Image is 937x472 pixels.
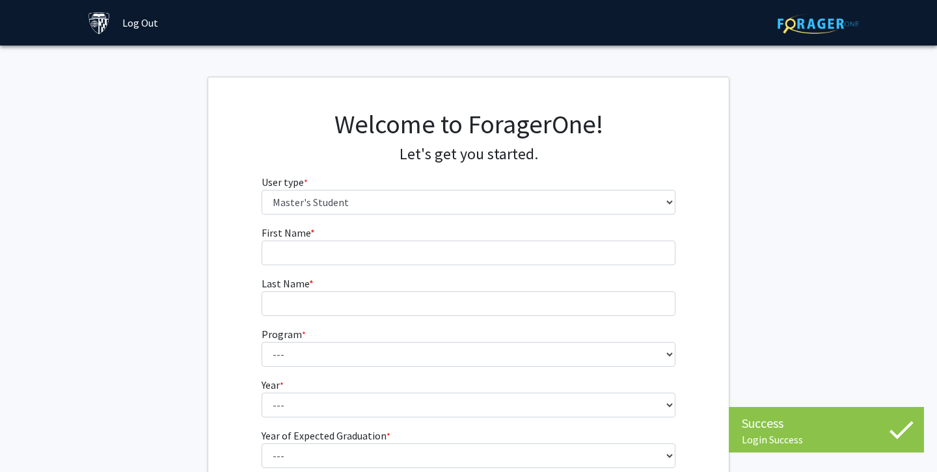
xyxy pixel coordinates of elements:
[262,145,676,164] h4: Let's get you started.
[778,14,859,34] img: ForagerOne Logo
[262,109,676,140] h1: Welcome to ForagerOne!
[10,413,55,462] iframe: Chat
[88,12,111,34] img: Johns Hopkins University Logo
[262,428,390,443] label: Year of Expected Graduation
[262,377,284,393] label: Year
[262,226,310,239] span: First Name
[262,277,309,290] span: Last Name
[262,326,306,342] label: Program
[742,433,911,446] div: Login Success
[262,174,308,190] label: User type
[742,413,911,433] div: Success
